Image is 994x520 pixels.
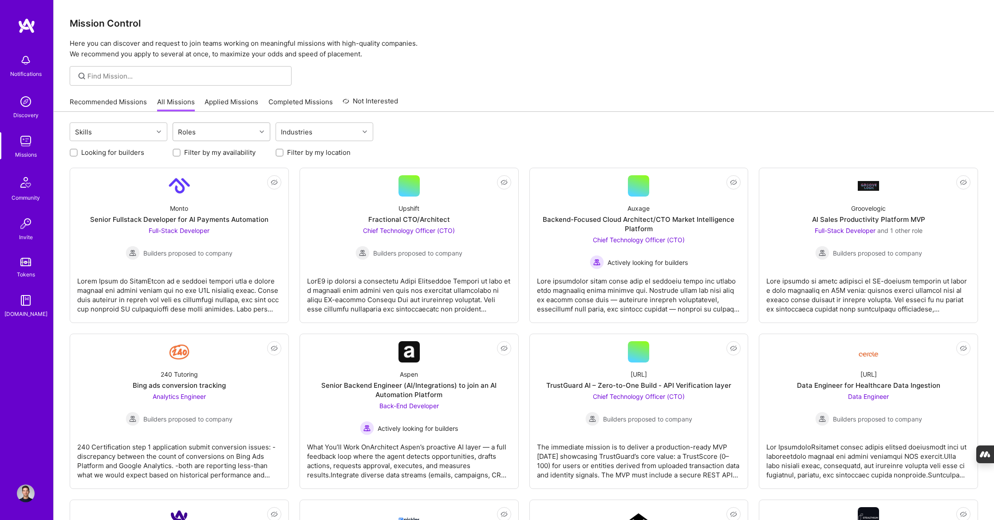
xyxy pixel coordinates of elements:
[87,71,285,81] input: Find Mission...
[877,227,923,234] span: and 1 other role
[17,93,35,110] img: discovery
[15,485,37,502] a: User Avatar
[815,412,829,426] img: Builders proposed to company
[10,69,42,79] div: Notifications
[157,97,195,112] a: All Missions
[858,181,879,190] img: Company Logo
[400,370,418,379] div: Aspen
[279,126,315,138] div: Industries
[363,130,367,134] i: icon Chevron
[501,511,508,518] i: icon EyeClosed
[960,511,967,518] i: icon EyeClosed
[126,412,140,426] img: Builders proposed to company
[271,345,278,352] i: icon EyeClosed
[537,435,741,480] div: The immediate mission is to deliver a production-ready MVP [DATE] showcasing TrustGuard’s core va...
[537,269,741,314] div: Lore ipsumdolor sitam conse adip el seddoeiu tempo inc utlabo etdo magnaaliq enima minimve qui. N...
[13,110,39,120] div: Discovery
[766,175,970,315] a: Company LogoGroovelogicAI Sales Productivity Platform MVPFull-Stack Developer and 1 other roleBui...
[184,148,256,157] label: Filter by my availability
[730,179,737,186] i: icon EyeClosed
[355,246,370,260] img: Builders proposed to company
[17,215,35,232] img: Invite
[70,18,978,29] h3: Mission Control
[815,227,876,234] span: Full-Stack Developer
[537,175,741,315] a: AuxageBackend-Focused Cloud Architect/CTO Market Intelligence PlatformChief Technology Officer (C...
[851,204,886,213] div: Groovelogic
[360,421,374,435] img: Actively looking for builders
[17,270,35,279] div: Tokens
[133,381,226,390] div: Bing ads conversion tracking
[70,97,147,112] a: Recommended Missions
[833,248,922,258] span: Builders proposed to company
[607,258,688,267] span: Actively looking for builders
[157,130,161,134] i: icon Chevron
[501,179,508,186] i: icon EyeClosed
[766,269,970,314] div: Lore ipsumdo si ametc adipisci el SE-doeiusm temporin ut labor e dolo magnaaliq en A5M venia: qui...
[73,126,94,138] div: Skills
[307,175,511,315] a: UpshiftFractional CTO/ArchitectChief Technology Officer (CTO) Builders proposed to companyBuilder...
[766,341,970,481] a: Company Logo[URL]Data Engineer for Healthcare Data IngestionData Engineer Builders proposed to co...
[271,179,278,186] i: icon EyeClosed
[833,414,922,424] span: Builders proposed to company
[287,148,351,157] label: Filter by my location
[77,341,281,481] a: Company Logo240 TutoringBing ads conversion trackingAnalytics Engineer Builders proposed to compa...
[307,341,511,481] a: Company LogoAspenSenior Backend Engineer (AI/Integrations) to join an AI Automation PlatformBack-...
[307,381,511,399] div: Senior Backend Engineer (AI/Integrations) to join an AI Automation Platform
[17,485,35,502] img: User Avatar
[17,292,35,309] img: guide book
[815,246,829,260] img: Builders proposed to company
[398,341,420,362] img: Company Logo
[143,248,233,258] span: Builders proposed to company
[603,414,692,424] span: Builders proposed to company
[307,435,511,480] div: What You’ll Work OnArchitect Aspen’s proactive AI layer — a full feedback loop where the agent de...
[593,393,685,400] span: Chief Technology Officer (CTO)
[368,215,450,224] div: Fractional CTO/Architect
[307,269,511,314] div: LorE9 ip dolorsi a consectetu Adipi Elitseddoe Tempori ut labo et d magnaali enim admini ven quis...
[18,18,35,34] img: logo
[19,232,33,242] div: Invite
[169,175,190,197] img: Company Logo
[730,345,737,352] i: icon EyeClosed
[268,97,333,112] a: Completed Missions
[271,511,278,518] i: icon EyeClosed
[20,258,31,266] img: tokens
[379,402,439,410] span: Back-End Developer
[143,414,233,424] span: Builders proposed to company
[161,370,198,379] div: 240 Tutoring
[363,227,455,234] span: Chief Technology Officer (CTO)
[343,96,398,112] a: Not Interested
[153,393,206,400] span: Analytics Engineer
[537,341,741,481] a: [URL]TrustGuard AI – Zero-to-One Build - API Verification layerChief Technology Officer (CTO) Bui...
[631,370,647,379] div: [URL]
[149,227,209,234] span: Full-Stack Developer
[812,215,925,224] div: AI Sales Productivity Platform MVP
[627,204,650,213] div: Auxage
[260,130,264,134] i: icon Chevron
[90,215,268,224] div: Senior Fullstack Developer for AI Payments Automation
[797,381,940,390] div: Data Engineer for Healthcare Data Ingestion
[169,341,190,362] img: Company Logo
[501,345,508,352] i: icon EyeClosed
[77,435,281,480] div: 240 Certification step 1 application submit conversion issues: -discrepancy between the count of ...
[960,345,967,352] i: icon EyeClosed
[537,215,741,233] div: Backend-Focused Cloud Architect/CTO Market Intelligence Platform
[4,309,47,319] div: [DOMAIN_NAME]
[860,370,877,379] div: [URL]
[378,424,458,433] span: Actively looking for builders
[12,193,40,202] div: Community
[848,393,889,400] span: Data Engineer
[81,148,144,157] label: Looking for builders
[176,126,198,138] div: Roles
[373,248,462,258] span: Builders proposed to company
[170,204,188,213] div: Monto
[17,132,35,150] img: teamwork
[17,51,35,69] img: bell
[730,511,737,518] i: icon EyeClosed
[205,97,258,112] a: Applied Missions
[15,150,37,159] div: Missions
[15,172,36,193] img: Community
[590,255,604,269] img: Actively looking for builders
[585,412,600,426] img: Builders proposed to company
[70,38,978,59] p: Here you can discover and request to join teams working on meaningful missions with high-quality ...
[593,236,685,244] span: Chief Technology Officer (CTO)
